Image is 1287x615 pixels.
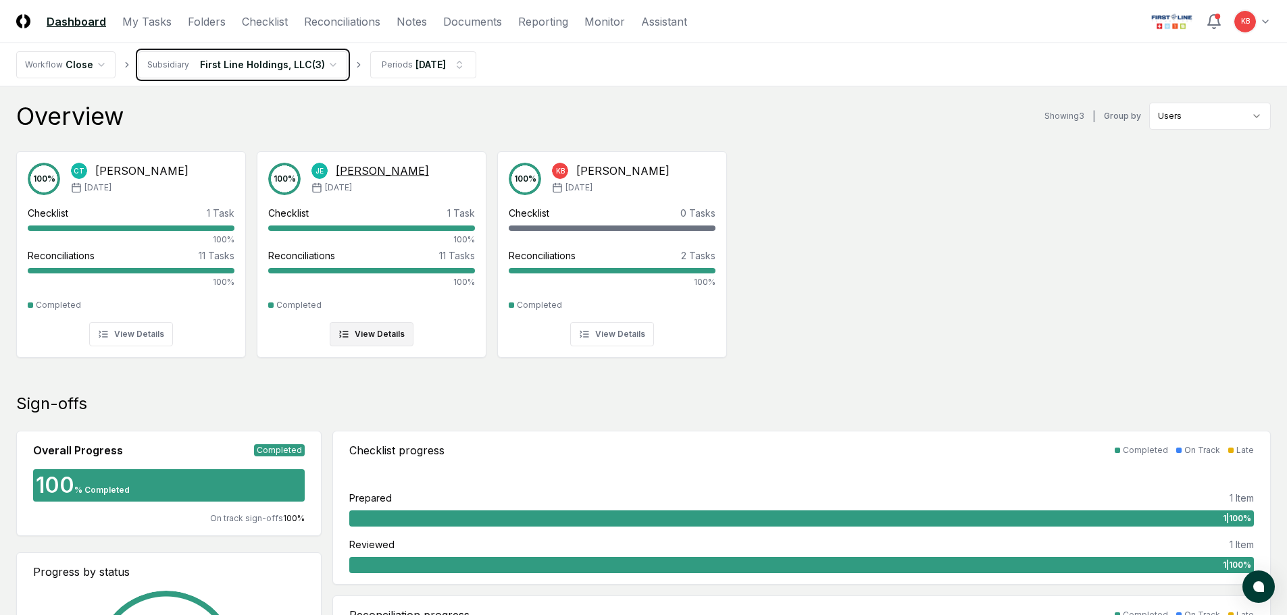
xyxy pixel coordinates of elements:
div: Progress by status [33,564,305,580]
div: 1 Item [1230,537,1254,552]
div: Checklist [28,206,68,220]
a: 100%KB[PERSON_NAME][DATE]Checklist0 TasksReconciliations2 Tasks100%CompletedView Details [497,140,727,358]
div: 100% [268,234,475,246]
a: Assistant [641,14,687,30]
div: Checklist [268,206,309,220]
div: Subsidiary [147,59,189,71]
span: KB [1241,16,1250,26]
img: Logo [16,14,30,28]
div: [PERSON_NAME] [95,163,188,179]
div: 100% [268,276,475,288]
div: 0 Tasks [680,206,715,220]
div: Overall Progress [33,442,123,458]
div: Prepared [349,491,392,505]
div: On Track [1184,444,1220,456]
span: KB [556,166,565,176]
div: Completed [254,444,305,456]
span: [DATE] [565,182,592,194]
div: Completed [517,299,562,311]
a: Reconciliations [304,14,380,30]
div: Showing 3 [1044,110,1084,122]
div: Completed [36,299,81,311]
div: Completed [276,299,322,311]
span: 100 % [283,513,305,523]
a: Folders [188,14,226,30]
span: On track sign-offs [210,513,283,523]
div: 100% [28,276,234,288]
div: Late [1236,444,1254,456]
div: Overview [16,103,124,130]
div: [PERSON_NAME] [576,163,670,179]
button: View Details [330,322,413,346]
a: 100%JE[PERSON_NAME][DATE]Checklist1 Task100%Reconciliations11 Tasks100%CompletedView Details [257,140,486,358]
a: Documents [443,14,502,30]
div: Periods [382,59,413,71]
a: Checklist [242,14,288,30]
button: View Details [570,322,654,346]
span: CT [74,166,84,176]
img: First Line Technology logo [1149,11,1195,32]
button: KB [1233,9,1257,34]
div: [PERSON_NAME] [336,163,429,179]
div: 100% [28,234,234,246]
div: 2 Tasks [681,248,715,263]
div: Reconciliations [509,248,576,263]
div: | [1092,109,1096,124]
button: View Details [89,322,173,346]
div: Checklist [509,206,549,220]
span: 1 | 100 % [1223,512,1251,525]
span: [DATE] [84,182,111,194]
span: JE [316,166,324,176]
div: 100 [33,475,74,496]
nav: breadcrumb [16,51,476,78]
div: 11 Tasks [439,248,475,263]
a: Reporting [518,14,568,30]
span: [DATE] [325,182,352,194]
a: Checklist progressCompletedOn TrackLatePrepared1 Item1|100%Reviewed1 Item1|100% [332,431,1271,585]
div: Reviewed [349,537,395,552]
div: Checklist progress [349,442,445,458]
a: Monitor [584,14,625,30]
label: Group by [1104,112,1141,120]
a: My Tasks [122,14,172,30]
div: 100% [509,276,715,288]
div: Completed [1123,444,1168,456]
div: Sign-offs [16,393,1271,415]
span: 1 | 100 % [1223,559,1251,571]
div: Workflow [25,59,63,71]
div: 1 Task [207,206,234,220]
div: [DATE] [415,57,446,72]
div: Reconciliations [28,248,95,263]
div: Reconciliations [268,248,335,263]
a: 100%CT[PERSON_NAME][DATE]Checklist1 Task100%Reconciliations11 Tasks100%CompletedView Details [16,140,246,358]
button: atlas-launcher [1242,570,1275,603]
a: Dashboard [47,14,106,30]
button: Periods[DATE] [370,51,476,78]
div: 1 Task [447,206,475,220]
div: % Completed [74,484,130,496]
div: 11 Tasks [199,248,234,263]
div: 1 Item [1230,491,1254,505]
a: Notes [397,14,427,30]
